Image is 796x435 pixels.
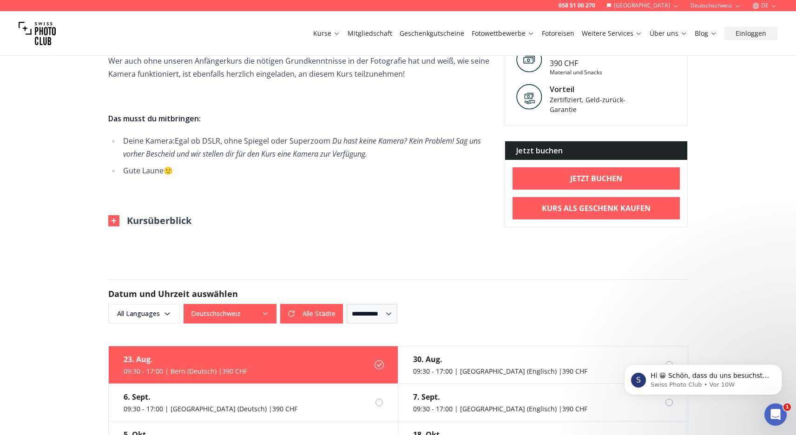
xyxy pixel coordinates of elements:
[413,367,587,376] div: 09:30 - 17:00 | [GEOGRAPHIC_DATA] (Englisch) | 390 CHF
[124,404,297,414] div: 09:30 - 17:00 | [GEOGRAPHIC_DATA] (Deutsch) | 390 CHF
[550,69,602,76] div: Material und Snacks
[513,167,680,190] a: Jetzt buchen
[108,54,490,80] p: Wer auch ohne unseren Anfängerkurs die nötigen Grundkenntnisse in der Fotografie hat und weiß, wi...
[164,165,173,176] span: 🙂
[108,215,119,226] img: Outline Close
[516,84,542,110] img: Vorteil
[650,29,687,38] a: Über uns
[695,29,717,38] a: Blog
[550,58,602,69] div: 390 CHF
[691,27,721,40] button: Blog
[120,134,490,160] li: Deine Kamera:
[646,27,691,40] button: Über uns
[516,46,542,72] img: Preis
[184,304,276,323] button: Deutschschweiz
[396,27,468,40] button: Geschenkgutscheine
[108,214,191,227] button: Kursüberblick
[348,29,392,38] a: Mitgliedschaft
[344,27,396,40] button: Mitgliedschaft
[724,27,777,40] button: Einloggen
[413,391,587,402] div: 7. Sept.
[400,29,464,38] a: Geschenkgutscheine
[468,27,538,40] button: Fotowettbewerbe
[19,15,56,52] img: Swiss photo club
[764,403,787,426] iframe: Intercom live chat
[120,164,490,177] li: Gute Laune
[108,287,688,300] h2: Datum und Uhrzeit auswählen
[313,29,340,38] a: Kurse
[570,173,622,184] b: Jetzt buchen
[538,27,578,40] button: Fotoreisen
[413,404,587,414] div: 09:30 - 17:00 | [GEOGRAPHIC_DATA] (Englisch) | 390 CHF
[542,203,651,214] b: Kurs als Geschenk kaufen
[783,403,791,411] span: 1
[578,27,646,40] button: Weitere Services
[280,304,343,323] button: Alle Städte
[108,113,201,124] strong: Das musst du mitbringen:
[413,354,587,365] div: 30. Aug.
[124,391,297,402] div: 6. Sept.
[542,29,574,38] a: Fotoreisen
[550,84,629,95] div: Vorteil
[309,27,344,40] button: Kurse
[108,304,180,323] button: All Languages
[472,29,534,38] a: Fotowettbewerbe
[175,136,330,146] span: Egal ob DSLR, ohne Spiegel oder Superzoom
[110,305,178,322] span: All Languages
[550,95,629,114] div: Zertifiziert, Geld-zurück-Garantie
[505,141,688,160] div: Jetzt buchen
[610,345,796,410] iframe: Intercom notifications Nachricht
[559,2,595,9] a: 058 51 00 270
[124,367,247,376] div: 09:30 - 17:00 | Bern (Deutsch) | 390 CHF
[513,197,680,219] a: Kurs als Geschenk kaufen
[582,29,642,38] a: Weitere Services
[124,354,247,365] div: 23. Aug.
